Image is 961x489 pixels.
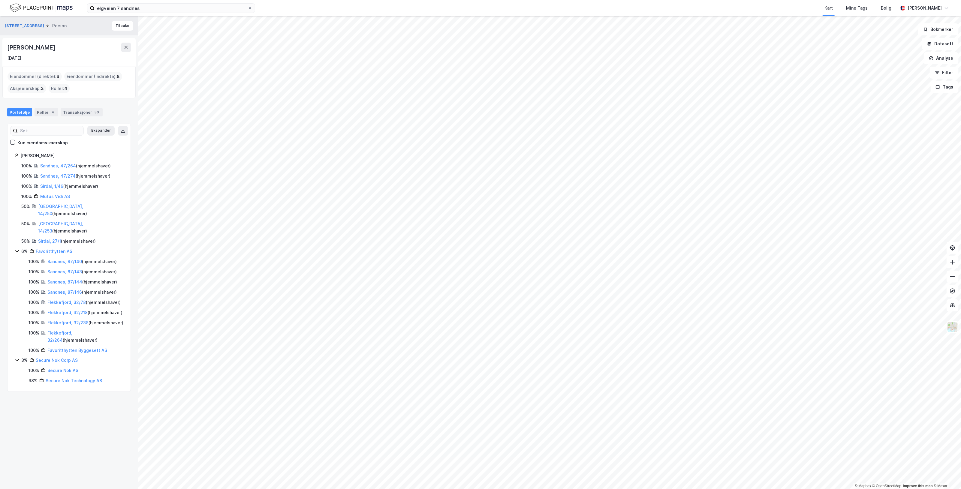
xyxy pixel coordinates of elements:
div: Roller : [49,84,70,93]
button: Ekspander [87,126,115,136]
a: Sandnes, 87/140 [47,259,82,264]
div: ( hjemmelshaver ) [47,309,122,316]
div: Portefølje [7,108,32,116]
div: 100% [29,309,39,316]
div: Eiendommer (Indirekte) : [64,72,122,81]
div: Bolig [881,4,891,12]
div: 100% [29,367,39,374]
div: 3% [21,357,28,364]
div: 100% [29,268,39,275]
div: 50% [21,238,30,245]
div: ( hjemmelshaver ) [47,289,117,296]
span: 6 [56,73,59,80]
a: OpenStreetMap [872,484,902,488]
div: 100% [29,289,39,296]
div: 100% [21,172,32,180]
div: ( hjemmelshaver ) [40,162,111,169]
div: 100% [21,183,32,190]
div: ( hjemmelshaver ) [38,203,123,217]
button: Datasett [922,38,959,50]
a: Flekkefjord, 32/218 [47,310,88,315]
img: logo.f888ab2527a4732fd821a326f86c7f29.svg [10,3,73,13]
span: 4 [64,85,67,92]
div: 100% [29,347,39,354]
div: 100% [21,193,32,200]
div: ( hjemmelshaver ) [38,220,123,235]
a: Flekkefjord, 32/78 [47,300,86,305]
div: [DATE] [7,55,21,62]
div: ( hjemmelshaver ) [47,329,123,344]
a: [GEOGRAPHIC_DATA], 14/250 [38,204,83,216]
div: Kart [824,4,833,12]
a: Favoritthytten Byggesett AS [47,348,107,353]
div: Aksjeeierskap : [8,84,46,93]
a: Sirdal, 1/46 [40,184,63,189]
a: Secure Nok AS [47,368,78,373]
span: 8 [117,73,120,80]
div: ( hjemmelshaver ) [38,238,96,245]
a: Sandnes, 87/144 [47,279,82,284]
a: Sirdal, 27/1 [38,238,61,244]
div: ( hjemmelshaver ) [47,268,117,275]
iframe: Chat Widget [931,460,961,489]
div: Kun eiendoms-eierskap [17,139,68,146]
a: Mapbox [855,484,871,488]
input: Søk [18,126,83,135]
img: Z [947,321,958,333]
div: 100% [29,258,39,265]
div: 50 [93,109,100,115]
a: Secure Nok Corp AS [36,358,78,363]
div: [PERSON_NAME] [7,43,56,52]
div: 100% [29,278,39,286]
button: [STREET_ADDRESS] [5,23,45,29]
div: ( hjemmelshaver ) [47,278,117,286]
div: 4 [50,109,56,115]
div: [PERSON_NAME] [20,152,123,159]
div: ( hjemmelshaver ) [40,183,98,190]
span: 3 [41,85,44,92]
button: Tilbake [112,21,133,31]
div: 50% [21,220,30,227]
a: Sandnes, 47/264 [40,163,76,168]
a: Flekkefjord, 32/264 [47,330,72,343]
button: Analyse [924,52,959,64]
div: 100% [29,319,39,326]
div: [PERSON_NAME] [908,4,942,12]
a: Sandnes, 47/274 [40,173,76,178]
input: Søk på adresse, matrikkel, gårdeiere, leietakere eller personer [95,4,248,13]
a: Secure Nok Technology AS [46,378,102,383]
div: Person [52,22,67,29]
button: Tags [931,81,959,93]
button: Bokmerker [918,23,959,35]
div: Transaksjoner [61,108,103,116]
a: Sandnes, 87/146 [47,289,82,295]
a: Sandnes, 87/143 [47,269,82,274]
div: ( hjemmelshaver ) [47,258,117,265]
button: Filter [930,67,959,79]
div: Eiendommer (direkte) : [8,72,62,81]
div: ( hjemmelshaver ) [40,172,110,180]
div: ( hjemmelshaver ) [47,299,121,306]
a: Mutus Vidi AS [40,194,70,199]
div: Kontrollprogram for chat [931,460,961,489]
a: Flekkefjord, 32/238 [47,320,89,325]
div: 6% [21,248,28,255]
div: ( hjemmelshaver ) [47,319,123,326]
a: Favoritthytten AS [36,249,72,254]
div: Mine Tags [846,4,868,12]
a: [GEOGRAPHIC_DATA], 14/253 [38,221,83,233]
div: 100% [21,162,32,169]
div: 100% [29,299,39,306]
div: Roller [35,108,58,116]
div: 50% [21,203,30,210]
a: Improve this map [903,484,933,488]
div: 98% [29,377,38,384]
div: 100% [29,329,39,337]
